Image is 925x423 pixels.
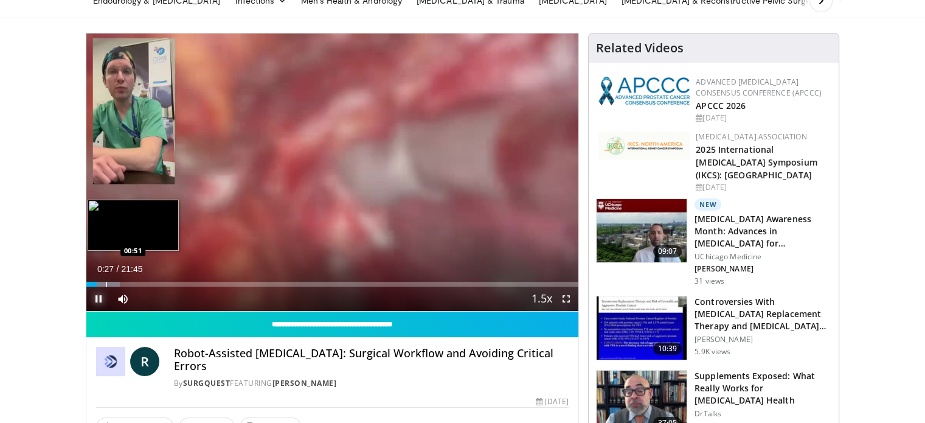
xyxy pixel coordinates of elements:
[695,252,831,262] p: UChicago Medicine
[695,213,831,250] h3: [MEDICAL_DATA] Awareness Month: Advances in [MEDICAL_DATA] for…
[695,370,831,407] h3: Supplements Exposed: What Really Works for [MEDICAL_DATA] Health
[272,378,337,388] a: [PERSON_NAME]
[96,347,125,376] img: Surgquest
[653,343,682,355] span: 10:39
[596,296,831,360] a: 10:39 Controversies With [MEDICAL_DATA] Replacement Therapy and [MEDICAL_DATA] Can… [PERSON_NAME]...
[598,77,690,105] img: 92ba7c40-df22-45a2-8e3f-1ca017a3d5ba.png.150x105_q85_autocrop_double_scale_upscale_version-0.2.png
[530,287,554,311] button: Playback Rate
[597,296,687,360] img: 418933e4-fe1c-4c2e-be56-3ce3ec8efa3b.150x105_q85_crop-smart_upscale.jpg
[695,198,721,211] p: New
[696,113,829,124] div: [DATE]
[97,264,114,274] span: 0:27
[696,100,746,111] a: APCCC 2026
[183,378,230,388] a: Surgquest
[596,198,831,286] a: 09:07 New [MEDICAL_DATA] Awareness Month: Advances in [MEDICAL_DATA] for… UChicago Medicine [PERS...
[695,296,831,332] h3: Controversies With [MEDICAL_DATA] Replacement Therapy and [MEDICAL_DATA] Can…
[554,287,578,311] button: Fullscreen
[696,144,817,181] a: 2025 International [MEDICAL_DATA] Symposium (IKCS): [GEOGRAPHIC_DATA]
[111,287,135,311] button: Mute
[536,396,569,407] div: [DATE]
[653,245,682,257] span: 09:07
[88,200,179,251] img: image.jpeg
[696,77,822,98] a: Advanced [MEDICAL_DATA] Consensus Conference (APCCC)
[174,347,569,373] h4: Robot-Assisted [MEDICAL_DATA]: Surgical Workflow and Avoiding Critical Errors
[86,287,111,311] button: Pause
[695,409,831,419] p: DrTalks
[696,182,829,193] div: [DATE]
[121,264,142,274] span: 21:45
[86,33,579,312] video-js: Video Player
[695,276,724,286] p: 31 views
[695,347,730,357] p: 5.9K views
[696,131,806,142] a: [MEDICAL_DATA] Association
[695,335,831,344] p: [PERSON_NAME]
[174,378,569,389] div: By FEATURING
[596,41,684,55] h4: Related Videos
[597,199,687,262] img: f1f023a9-a474-4de8-84b7-c55bc6abca14.150x105_q85_crop-smart_upscale.jpg
[695,264,831,274] p: [PERSON_NAME]
[86,282,579,287] div: Progress Bar
[130,347,159,376] a: R
[117,264,119,274] span: /
[598,131,690,159] img: fca7e709-d275-4aeb-92d8-8ddafe93f2a6.png.150x105_q85_autocrop_double_scale_upscale_version-0.2.png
